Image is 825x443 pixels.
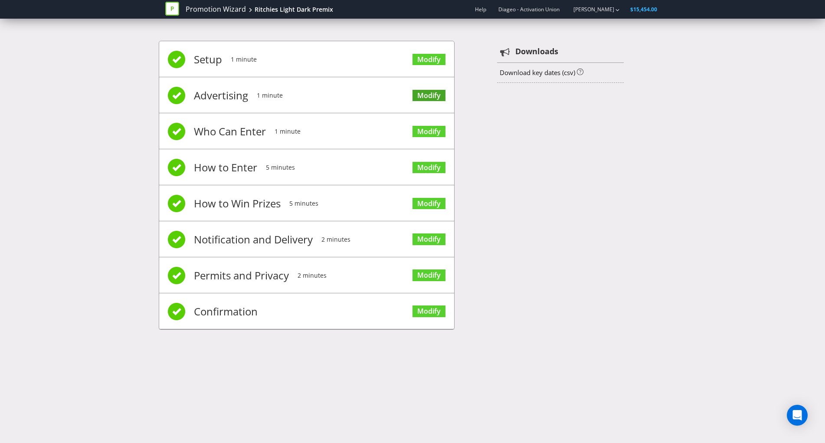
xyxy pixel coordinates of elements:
tspan:  [500,47,510,57]
span: Advertising [194,78,248,113]
span: Setup [194,42,222,77]
strong: Downloads [515,46,558,57]
span: Confirmation [194,294,258,329]
a: Modify [412,305,445,317]
span: 5 minutes [266,150,295,185]
div: Ritchies Light Dark Premix [255,5,333,14]
a: Help [475,6,486,13]
span: Who Can Enter [194,114,266,149]
span: 1 minute [257,78,283,113]
span: Permits and Privacy [194,258,289,293]
span: 2 minutes [298,258,327,293]
a: Modify [412,54,445,66]
a: Modify [412,198,445,210]
span: 1 minute [231,42,257,77]
a: Modify [412,162,445,174]
div: Open Intercom Messenger [787,405,808,426]
a: Modify [412,126,445,138]
span: 2 minutes [321,222,350,257]
span: 1 minute [275,114,301,149]
a: Modify [412,233,445,245]
span: Notification and Delivery [194,222,313,257]
a: Modify [412,90,445,102]
span: How to Enter [194,150,257,185]
a: Modify [412,269,445,281]
a: [PERSON_NAME] [565,6,614,13]
span: How to Win Prizes [194,186,281,221]
a: Download key dates (csv) [500,68,575,77]
span: 5 minutes [289,186,318,221]
span: Diageo - Activation Union [498,6,560,13]
a: Promotion Wizard [186,4,246,14]
span: $15,454.00 [630,6,657,13]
